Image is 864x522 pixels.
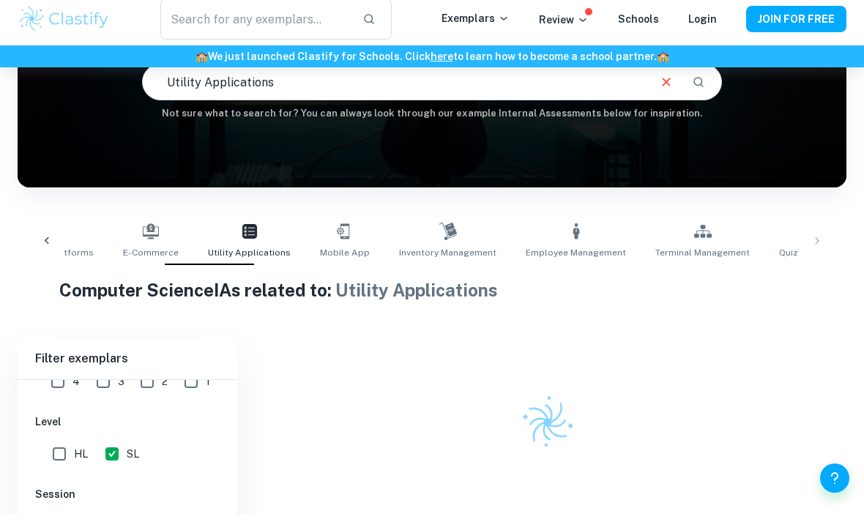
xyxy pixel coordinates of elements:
h6: Level [35,421,220,437]
span: Terminal Management [655,253,750,266]
h6: Filter exemplars [18,346,237,387]
span: Utility Applications [208,253,291,266]
span: 4 [72,381,80,397]
img: Clastify logo [512,394,584,466]
a: here [431,58,453,70]
h1: Computer Science IAs related to: [59,284,805,310]
span: SL [127,453,139,469]
span: Utility Applications [335,287,498,307]
span: Inventory Management [399,253,496,266]
a: Login [688,20,717,32]
p: Review [539,19,589,35]
button: Clear [652,75,680,103]
span: 2 [162,381,168,397]
span: Mobile App [320,253,370,266]
h6: We just launched Clastify for Schools. Click to learn how to become a school partner. [3,56,861,72]
a: Schools [618,20,659,32]
span: E-commerce [123,253,179,266]
input: E.g. event website, web development, Python... [143,69,647,110]
span: 🏫 [657,58,669,70]
button: JOIN FOR FREE [746,13,846,40]
span: Employee Management [526,253,626,266]
span: 🏫 [195,58,208,70]
span: 3 [118,381,124,397]
span: Quiz Applications [779,253,856,266]
h6: Not sure what to search for? You can always look through our example Internal Assessments below f... [18,113,846,128]
button: Help and Feedback [820,471,849,500]
img: Clastify logo [18,12,111,41]
button: Search [686,77,711,102]
span: 1 [206,381,210,397]
h6: Session [35,493,220,510]
span: HL [74,453,88,469]
input: Search for any exemplars... [160,6,351,47]
p: Exemplars [442,18,510,34]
